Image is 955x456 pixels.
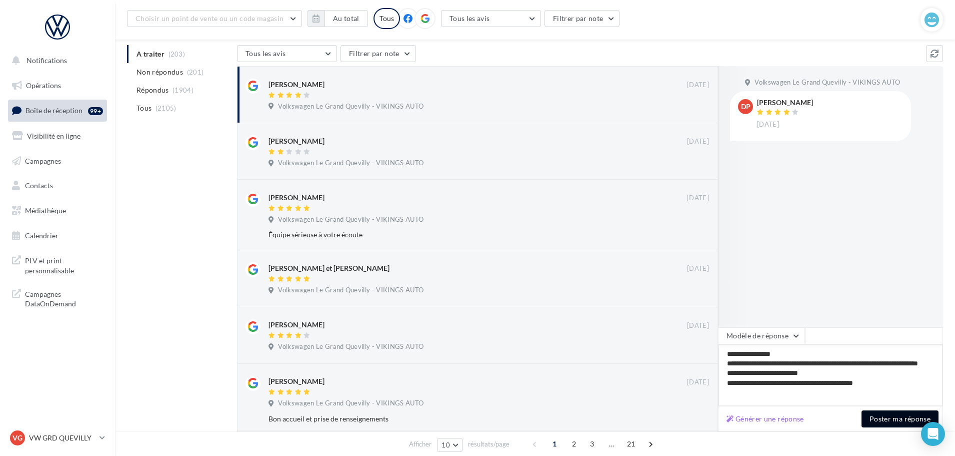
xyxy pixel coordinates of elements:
[6,250,109,279] a: PLV et print personnalisable
[187,68,204,76] span: (201)
[687,378,709,387] span: [DATE]
[26,81,61,90] span: Opérations
[8,428,107,447] a: VG VW GRD QUEVILLY
[441,441,450,449] span: 10
[449,14,490,23] span: Tous les avis
[544,10,620,27] button: Filtrer par note
[136,103,151,113] span: Tous
[409,439,431,449] span: Afficher
[25,181,53,190] span: Contacts
[88,107,103,115] div: 99+
[6,200,109,221] a: Médiathèque
[741,102,750,112] span: DP
[754,78,900,87] span: Volkswagen Le Grand Quevilly - VIKINGS AUTO
[6,75,109,96] a: Opérations
[27,132,80,140] span: Visibilité en ligne
[6,100,109,121] a: Boîte de réception99+
[25,231,58,240] span: Calendrier
[135,14,283,23] span: Choisir un point de vente ou un code magasin
[25,106,82,115] span: Boîte de réception
[278,102,423,111] span: Volkswagen Le Grand Quevilly - VIKINGS AUTO
[25,156,61,165] span: Campagnes
[324,10,368,27] button: Au total
[268,193,324,203] div: [PERSON_NAME]
[687,137,709,146] span: [DATE]
[268,414,644,424] div: Bon accueil et prise de renseignements
[861,410,938,427] button: Poster ma réponse
[546,436,562,452] span: 1
[278,159,423,168] span: Volkswagen Le Grand Quevilly - VIKINGS AUTO
[155,104,176,112] span: (2105)
[268,320,324,330] div: [PERSON_NAME]
[25,287,103,309] span: Campagnes DataOnDemand
[441,10,541,27] button: Tous les avis
[6,151,109,172] a: Campagnes
[687,264,709,273] span: [DATE]
[136,67,183,77] span: Non répondus
[237,45,337,62] button: Tous les avis
[566,436,582,452] span: 2
[6,225,109,246] a: Calendrier
[29,433,95,443] p: VW GRD QUEVILLY
[340,45,416,62] button: Filtrer par note
[307,10,368,27] button: Au total
[268,376,324,386] div: [PERSON_NAME]
[623,436,639,452] span: 21
[603,436,619,452] span: ...
[373,8,400,29] div: Tous
[437,438,462,452] button: 10
[6,126,109,147] a: Visibilité en ligne
[12,433,22,443] span: VG
[584,436,600,452] span: 3
[757,99,813,106] div: [PERSON_NAME]
[278,286,423,295] span: Volkswagen Le Grand Quevilly - VIKINGS AUTO
[278,399,423,408] span: Volkswagen Le Grand Quevilly - VIKINGS AUTO
[25,206,66,215] span: Médiathèque
[722,413,808,425] button: Générer une réponse
[468,439,509,449] span: résultats/page
[687,81,709,90] span: [DATE]
[268,263,389,273] div: [PERSON_NAME] et [PERSON_NAME]
[268,80,324,90] div: [PERSON_NAME]
[278,215,423,224] span: Volkswagen Le Grand Quevilly - VIKINGS AUTO
[687,194,709,203] span: [DATE]
[26,56,67,65] span: Notifications
[687,321,709,330] span: [DATE]
[127,10,302,27] button: Choisir un point de vente ou un code magasin
[25,254,103,275] span: PLV et print personnalisable
[921,422,945,446] div: Open Intercom Messenger
[245,49,286,58] span: Tous les avis
[757,120,779,129] span: [DATE]
[6,50,105,71] button: Notifications
[172,86,193,94] span: (1904)
[718,327,805,344] button: Modèle de réponse
[6,283,109,313] a: Campagnes DataOnDemand
[268,230,644,240] div: Équipe sérieuse à votre écoute
[6,175,109,196] a: Contacts
[268,136,324,146] div: [PERSON_NAME]
[136,85,169,95] span: Répondus
[278,342,423,351] span: Volkswagen Le Grand Quevilly - VIKINGS AUTO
